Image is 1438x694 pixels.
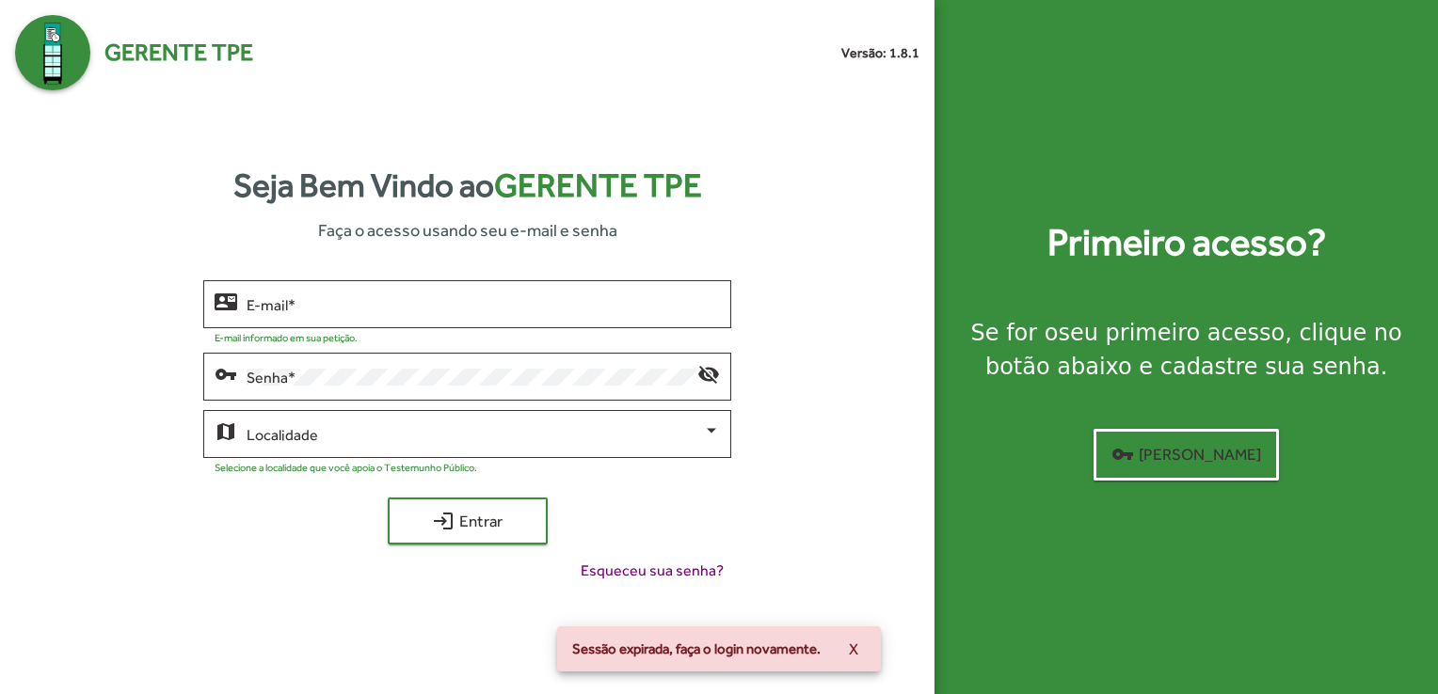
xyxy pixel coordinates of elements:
strong: Primeiro acesso? [1047,214,1326,271]
button: Entrar [388,497,548,544]
strong: Seja Bem Vindo ao [233,161,702,211]
mat-icon: vpn_key [1111,443,1134,465]
mat-icon: map [215,419,237,442]
mat-hint: Selecione a localidade que você apoia o Testemunho Público. [215,462,477,473]
button: X [834,632,873,666]
mat-hint: E-mail informado em sua petição. [215,332,358,343]
mat-icon: visibility_off [697,362,720,385]
span: Faça o acesso usando seu e-mail e senha [318,217,617,243]
mat-icon: vpn_key [215,362,237,385]
mat-icon: contact_mail [215,290,237,312]
button: [PERSON_NAME] [1094,429,1279,481]
strong: seu primeiro acesso [1058,320,1285,346]
img: Logo Gerente [15,15,90,90]
span: Gerente TPE [104,35,253,71]
span: Sessão expirada, faça o login novamente. [572,639,821,658]
span: [PERSON_NAME] [1111,437,1261,471]
span: X [849,632,858,666]
span: Esqueceu sua senha? [581,560,724,582]
span: Gerente TPE [494,166,702,204]
mat-icon: login [432,510,455,532]
div: Se for o , clique no botão abaixo e cadastre sua senha. [957,316,1415,384]
span: Entrar [405,504,531,538]
small: Versão: 1.8.1 [841,43,919,63]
